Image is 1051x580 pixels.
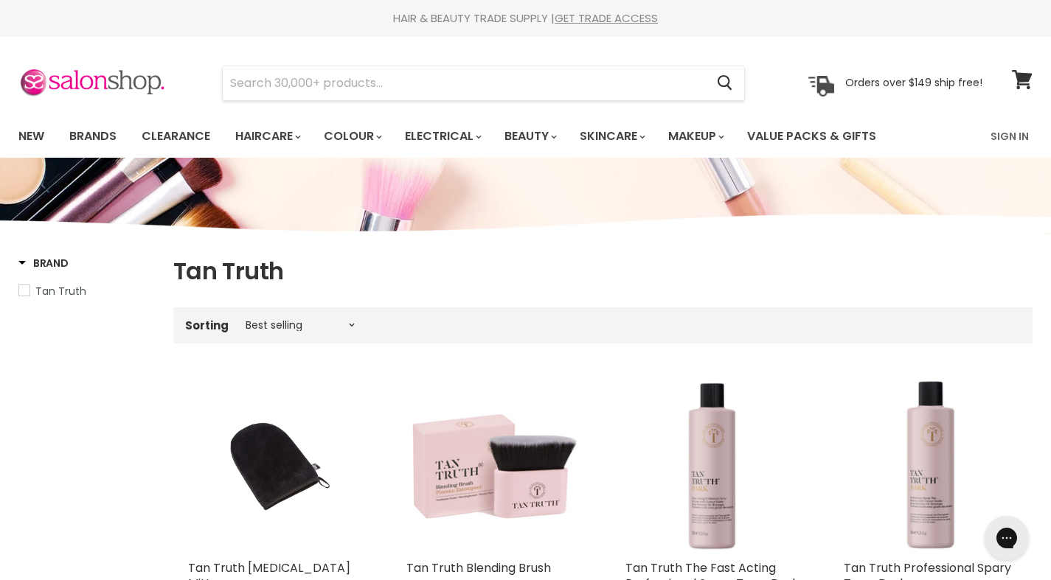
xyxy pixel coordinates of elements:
[705,66,744,100] button: Search
[173,256,1033,287] h1: Tan Truth
[223,66,705,100] input: Search
[406,559,551,576] a: Tan Truth Blending Brush
[845,76,982,89] p: Orders over $149 ship free!
[569,121,654,152] a: Skincare
[493,121,566,152] a: Beauty
[35,284,86,298] span: Tan Truth
[185,319,229,332] label: Sorting
[736,121,887,152] a: Value Packs & Gifts
[18,256,69,270] h3: Brand
[18,283,155,299] a: Tan Truth
[977,511,1036,565] iframe: Gorgias live chat messenger
[7,115,934,158] ul: Main menu
[224,121,310,152] a: Haircare
[7,121,55,152] a: New
[131,121,221,152] a: Clearance
[188,379,362,553] a: Tan Truth Tanning Mitt
[217,379,333,553] img: Tan Truth Tanning Mitt
[222,66,745,101] form: Product
[394,121,490,152] a: Electrical
[844,379,1018,553] img: Tan Truth Professional Spary Tan - Dark
[58,121,128,152] a: Brands
[982,121,1038,152] a: Sign In
[657,121,733,152] a: Makeup
[625,379,799,553] img: Tan Truth The Fast Acting Professional Spary Tan - Dark
[313,121,391,152] a: Colour
[555,10,658,26] a: GET TRADE ACCESS
[406,379,580,553] img: Tan Truth Blending Brush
